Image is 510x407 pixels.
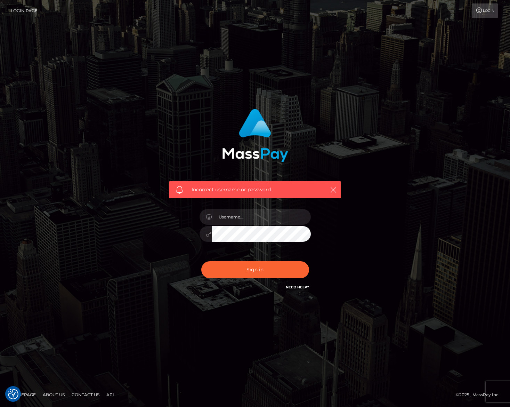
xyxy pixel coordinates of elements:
[104,389,117,400] a: API
[201,261,309,278] button: Sign in
[40,389,67,400] a: About Us
[8,389,18,399] button: Consent Preferences
[69,389,102,400] a: Contact Us
[286,285,309,289] a: Need Help?
[472,3,498,18] a: Login
[212,209,311,225] input: Username...
[192,186,318,193] span: Incorrect username or password.
[8,389,39,400] a: Homepage
[11,3,38,18] a: Login Page
[8,389,18,399] img: Revisit consent button
[222,109,288,162] img: MassPay Login
[456,391,505,399] div: © 2025 , MassPay Inc.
